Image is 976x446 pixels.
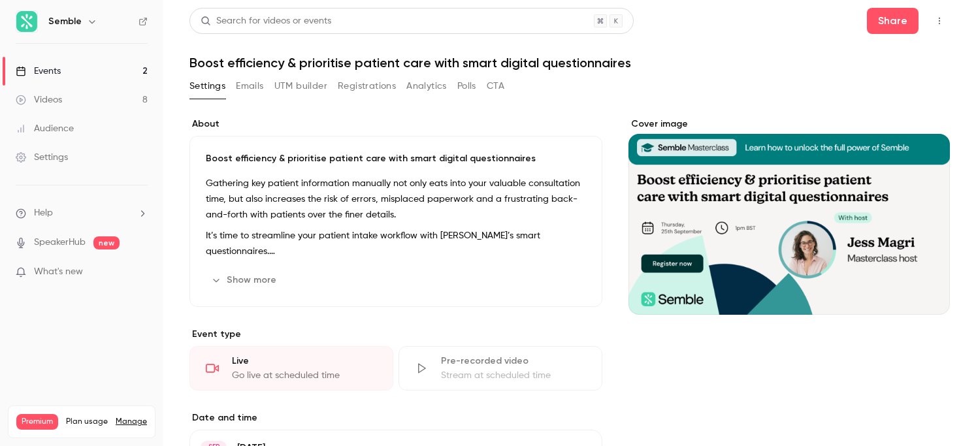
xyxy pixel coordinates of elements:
[34,236,86,249] a: SpeakerHub
[16,206,148,220] li: help-dropdown-opener
[338,76,396,97] button: Registrations
[189,76,225,97] button: Settings
[116,417,147,427] a: Manage
[16,122,74,135] div: Audience
[206,270,284,291] button: Show more
[206,228,586,259] p: It’s time to streamline your patient intake workflow with [PERSON_NAME]’s smart questionnaires.
[16,414,58,430] span: Premium
[189,346,393,390] div: LiveGo live at scheduled time
[16,93,62,106] div: Videos
[628,118,950,315] section: Cover image
[232,355,377,368] div: Live
[16,11,37,32] img: Semble
[487,76,504,97] button: CTA
[867,8,919,34] button: Share
[206,152,586,165] p: Boost efficiency & prioritise patient care with smart digital questionnaires
[201,14,331,28] div: Search for videos or events
[34,265,83,279] span: What's new
[399,346,602,390] div: Pre-recorded videoStream at scheduled time
[189,411,602,424] label: Date and time
[189,118,602,131] label: About
[441,355,586,368] div: Pre-recorded video
[232,369,377,382] div: Go live at scheduled time
[206,176,586,223] p: Gathering key patient information manually not only eats into your valuable consultation time, bu...
[189,55,950,71] h1: Boost efficiency & prioritise patient care with smart digital questionnaires
[132,266,148,278] iframe: Noticeable Trigger
[48,15,82,28] h6: Semble
[457,76,476,97] button: Polls
[441,369,586,382] div: Stream at scheduled time
[16,65,61,78] div: Events
[16,151,68,164] div: Settings
[34,206,53,220] span: Help
[406,76,447,97] button: Analytics
[274,76,327,97] button: UTM builder
[66,417,108,427] span: Plan usage
[236,76,263,97] button: Emails
[628,118,950,131] label: Cover image
[93,236,120,249] span: new
[189,328,602,341] p: Event type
